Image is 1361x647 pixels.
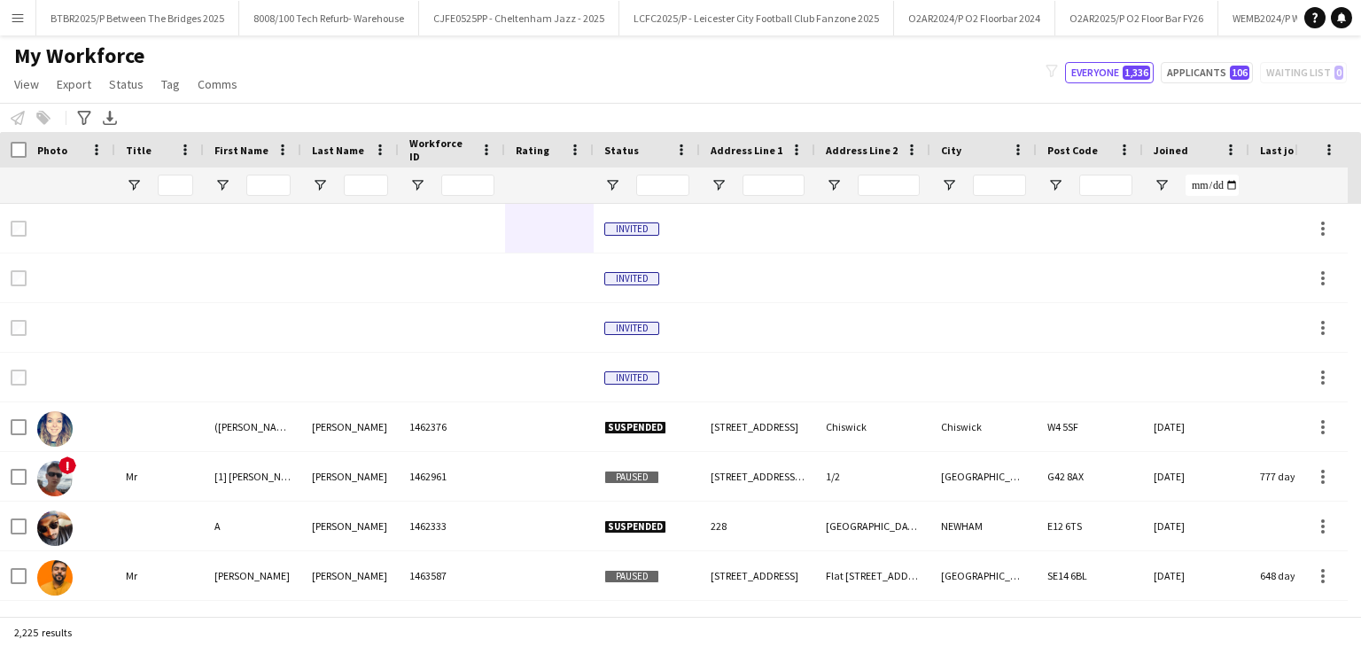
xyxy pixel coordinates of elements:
span: Invited [604,371,659,385]
span: Comms [198,76,237,92]
input: Row Selection is disabled for this row (unchecked) [11,370,27,386]
div: A [204,502,301,550]
div: Chiswick [930,402,1037,451]
img: [1] Joseph gildea [37,461,73,496]
app-action-btn: Export XLSX [99,107,121,129]
div: [DATE] [1143,402,1249,451]
span: Invited [604,272,659,285]
input: Row Selection is disabled for this row (unchecked) [11,320,27,336]
input: Last Name Filter Input [344,175,388,196]
span: First Name [214,144,268,157]
app-action-btn: Advanced filters [74,107,95,129]
div: 1462376 [399,402,505,451]
button: Open Filter Menu [711,177,727,193]
div: [PERSON_NAME] [301,502,399,550]
span: Workforce ID [409,136,473,163]
span: View [14,76,39,92]
div: 1/2 [815,452,930,501]
div: [PERSON_NAME] [204,551,301,600]
span: Photo [37,144,67,157]
div: [PERSON_NAME] [301,551,399,600]
a: Export [50,73,98,96]
span: Suspended [604,520,666,534]
input: Status Filter Input [636,175,689,196]
div: ([PERSON_NAME]) [PERSON_NAME] [204,402,301,451]
span: Status [604,144,639,157]
img: A SHAKIL [37,511,73,546]
span: City [941,144,961,157]
div: Mr [115,551,204,600]
div: SE14 6BL [1037,551,1143,600]
button: LCFC2025/P - Leicester City Football Club Fanzone 2025 [619,1,894,35]
input: Row Selection is disabled for this row (unchecked) [11,221,27,237]
button: O2AR2025/P O2 Floor Bar FY26 [1055,1,1218,35]
div: [DATE] [1143,502,1249,550]
button: O2AR2024/P O2 Floorbar 2024 [894,1,1055,35]
input: Title Filter Input [158,175,193,196]
div: [GEOGRAPHIC_DATA] [930,452,1037,501]
button: Open Filter Menu [1047,177,1063,193]
div: [STREET_ADDRESS] [700,551,815,600]
span: Suspended [604,421,666,434]
input: Post Code Filter Input [1079,175,1132,196]
button: Everyone1,336 [1065,62,1154,83]
button: Open Filter Menu [1154,177,1170,193]
div: [GEOGRAPHIC_DATA] [930,551,1037,600]
button: CJFE0525PP - Cheltenham Jazz - 2025 [419,1,619,35]
div: 777 days [1249,452,1356,501]
div: Flat [STREET_ADDRESS][PERSON_NAME] [815,551,930,600]
span: Post Code [1047,144,1098,157]
button: Open Filter Menu [214,177,230,193]
input: Joined Filter Input [1186,175,1239,196]
button: Applicants106 [1161,62,1253,83]
div: 1462961 [399,452,505,501]
span: Paused [604,471,659,484]
span: 106 [1230,66,1249,80]
img: (Sarah) Natasha Mortimer [37,411,73,447]
div: 1462333 [399,502,505,550]
img: Aaditya Shankar Majumder [37,560,73,596]
div: W4 5SF [1037,402,1143,451]
span: Address Line 2 [826,144,898,157]
div: G42 8AX [1037,452,1143,501]
a: Status [102,73,151,96]
div: [DATE] [1143,551,1249,600]
span: Invited [604,322,659,335]
span: Export [57,76,91,92]
div: [PERSON_NAME] [301,452,399,501]
span: Tag [161,76,180,92]
input: Address Line 1 Filter Input [743,175,805,196]
span: My Workforce [14,43,144,69]
button: 8008/100 Tech Refurb- Warehouse [239,1,419,35]
div: [STREET_ADDRESS][PERSON_NAME] [700,452,815,501]
span: Status [109,76,144,92]
div: [GEOGRAPHIC_DATA] [815,502,930,550]
div: 648 days [1249,551,1356,600]
span: Last job [1260,144,1300,157]
input: Address Line 2 Filter Input [858,175,920,196]
span: Last Name [312,144,364,157]
button: BTBR2025/P Between The Bridges 2025 [36,1,239,35]
div: [PERSON_NAME] [301,402,399,451]
button: Open Filter Menu [409,177,425,193]
div: E12 6TS [1037,502,1143,550]
input: City Filter Input [973,175,1026,196]
input: First Name Filter Input [246,175,291,196]
input: Row Selection is disabled for this row (unchecked) [11,270,27,286]
div: NEWHAM [930,502,1037,550]
span: 1,336 [1123,66,1150,80]
button: Open Filter Menu [126,177,142,193]
button: Open Filter Menu [604,177,620,193]
span: Invited [604,222,659,236]
input: Workforce ID Filter Input [441,175,494,196]
div: 1463587 [399,551,505,600]
span: ! [58,456,76,474]
a: Tag [154,73,187,96]
div: [DATE] [1143,452,1249,501]
button: Open Filter Menu [826,177,842,193]
span: Paused [604,570,659,583]
button: Open Filter Menu [941,177,957,193]
span: Rating [516,144,549,157]
button: Open Filter Menu [312,177,328,193]
span: Joined [1154,144,1188,157]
